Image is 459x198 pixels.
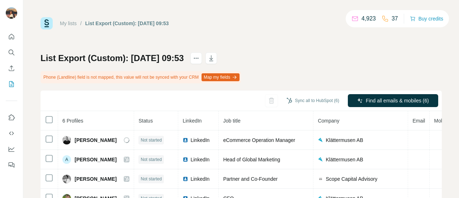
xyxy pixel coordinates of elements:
[138,118,153,124] span: Status
[318,157,323,162] img: company-logo
[60,20,77,26] a: My lists
[62,118,83,124] span: 6 Profiles
[75,156,117,163] span: [PERSON_NAME]
[326,175,377,183] span: Scope Capital Advisory
[326,156,363,163] span: Klättermusen AB
[6,30,17,43] button: Quick start
[41,17,53,29] img: Surfe Logo
[190,156,209,163] span: LinkedIn
[190,137,209,144] span: LinkedIn
[190,175,209,183] span: LinkedIn
[6,62,17,75] button: Enrich CSV
[183,137,188,143] img: LinkedIn logo
[6,143,17,156] button: Dashboard
[62,155,71,164] div: A
[318,137,323,143] img: company-logo
[318,118,339,124] span: Company
[348,94,438,107] button: Find all emails & mobiles (6)
[392,14,398,23] p: 37
[141,156,162,163] span: Not started
[434,118,449,124] span: Mobile
[75,137,117,144] span: [PERSON_NAME]
[6,127,17,140] button: Use Surfe API
[62,136,71,144] img: Avatar
[223,157,280,162] span: Head of Global Marketing
[366,97,429,104] span: Find all emails & mobiles (6)
[281,95,344,106] button: Sync all to HubSpot (6)
[183,118,202,124] span: LinkedIn
[318,176,323,182] img: company-logo
[183,176,188,182] img: LinkedIn logo
[6,46,17,59] button: Search
[41,52,184,64] h1: List Export (Custom): [DATE] 09:53
[412,118,425,124] span: Email
[6,158,17,171] button: Feedback
[326,137,363,144] span: Klättermusen AB
[202,73,240,81] button: Map my fields
[223,137,295,143] span: eCommerce Operation Manager
[6,7,17,19] img: Avatar
[141,137,162,143] span: Not started
[223,176,278,182] span: Partner and Co-Founder
[6,111,17,124] button: Use Surfe on LinkedIn
[190,52,202,64] button: actions
[85,20,169,27] div: List Export (Custom): [DATE] 09:53
[183,157,188,162] img: LinkedIn logo
[80,20,82,27] li: /
[141,176,162,182] span: Not started
[6,78,17,91] button: My lists
[361,14,376,23] p: 4,923
[41,71,241,83] div: Phone (Landline) field is not mapped, this value will not be synced with your CRM
[223,118,240,124] span: Job title
[410,14,443,24] button: Buy credits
